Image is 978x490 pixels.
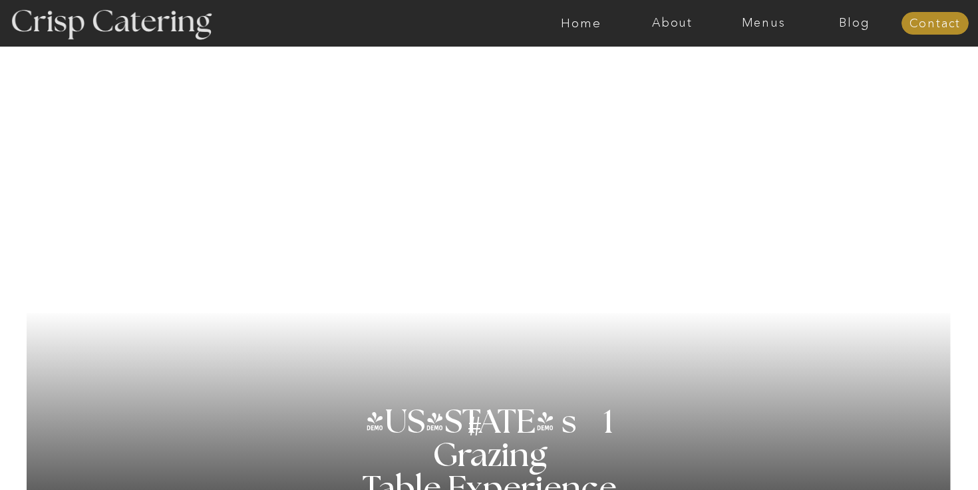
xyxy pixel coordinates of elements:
[901,17,969,31] a: Contact
[809,17,900,30] a: Blog
[412,406,467,439] h3: '
[438,413,514,452] h3: #
[536,17,627,30] a: Home
[627,17,718,30] a: About
[718,17,809,30] a: Menus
